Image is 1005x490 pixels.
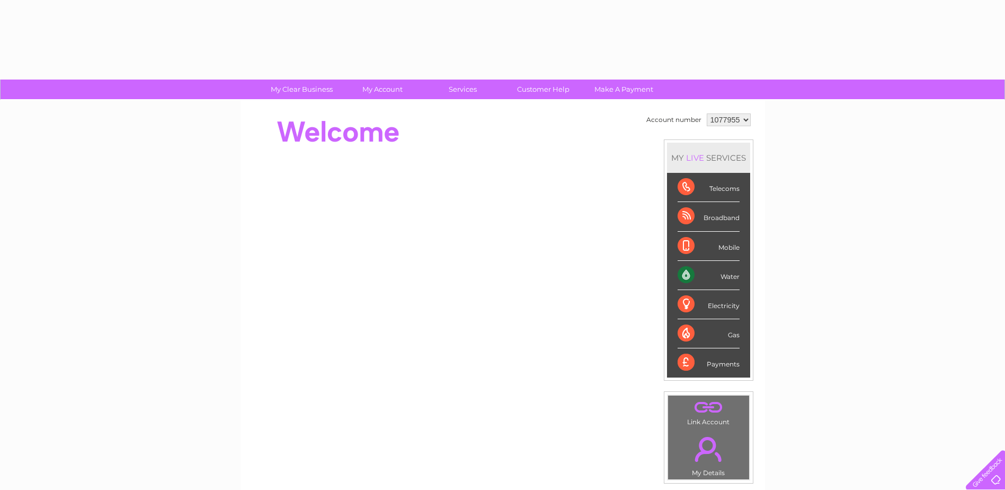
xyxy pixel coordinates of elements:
[678,319,740,348] div: Gas
[644,111,704,129] td: Account number
[667,143,750,173] div: MY SERVICES
[500,80,587,99] a: Customer Help
[678,232,740,261] div: Mobile
[678,173,740,202] div: Telecoms
[678,202,740,231] div: Broadband
[678,261,740,290] div: Water
[580,80,668,99] a: Make A Payment
[668,395,750,428] td: Link Account
[678,348,740,377] div: Payments
[258,80,345,99] a: My Clear Business
[678,290,740,319] div: Electricity
[419,80,506,99] a: Services
[668,428,750,480] td: My Details
[671,431,746,468] a: .
[684,153,706,163] div: LIVE
[339,80,426,99] a: My Account
[671,398,746,417] a: .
